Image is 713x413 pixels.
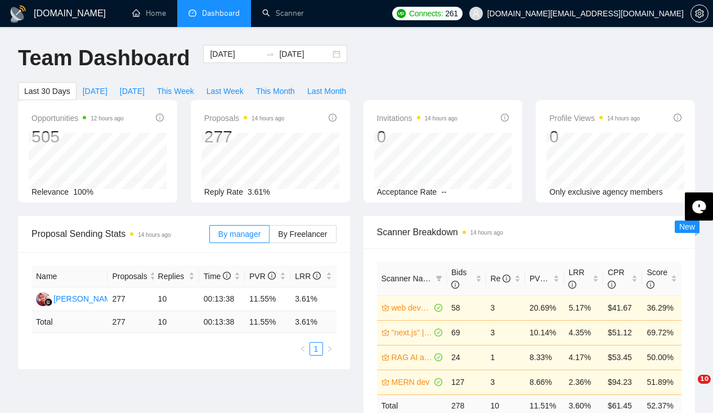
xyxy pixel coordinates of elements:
span: info-circle [608,281,616,289]
span: PVR [530,274,556,283]
li: 1 [310,342,323,356]
td: 10 [154,288,199,311]
td: 50.00% [642,345,681,370]
span: info-circle [674,114,681,122]
span: filter [436,275,442,282]
span: left [299,345,306,352]
td: 24 [447,345,486,370]
td: 3 [486,295,525,320]
li: Previous Page [296,342,310,356]
td: 3 [486,320,525,345]
span: info-circle [451,281,459,289]
span: info-circle [156,114,164,122]
input: End date [279,48,330,60]
td: $94.23 [603,370,642,394]
span: setting [691,9,708,18]
span: right [326,345,333,352]
a: "next.js" | "next js [392,326,433,339]
button: setting [690,5,708,23]
td: 277 [107,311,153,333]
a: setting [690,9,708,18]
button: This Month [250,82,301,100]
span: CPR [608,268,625,289]
button: This Week [151,82,200,100]
img: gigradar-bm.png [44,298,52,306]
h1: Team Dashboard [18,45,190,71]
span: Bids [451,268,467,289]
span: check-circle [434,304,442,312]
span: crown [382,378,389,386]
span: By Freelancer [278,230,327,239]
span: Acceptance Rate [377,187,437,196]
span: Last Week [207,85,244,97]
span: crown [382,353,389,361]
span: check-circle [434,353,442,361]
div: 0 [549,126,640,147]
span: info-circle [223,272,231,280]
input: Start date [210,48,261,60]
span: PVR [249,272,276,281]
time: 14 hours ago [607,115,640,122]
td: 11.55 % [245,311,290,333]
td: 277 [107,288,153,311]
div: 505 [32,126,124,147]
span: crown [382,304,389,312]
button: Last Week [200,82,250,100]
time: 14 hours ago [252,115,284,122]
span: info-circle [329,114,337,122]
div: [PERSON_NAME] [53,293,118,305]
td: $51.12 [603,320,642,345]
a: searchScanner [262,8,304,18]
span: Relevance [32,187,69,196]
td: 00:13:38 [199,288,245,311]
a: DP[PERSON_NAME] [36,294,118,303]
div: 0 [377,126,458,147]
span: Connects: [409,7,443,20]
time: 14 hours ago [470,230,503,236]
span: info-circle [501,114,509,122]
span: -- [441,187,446,196]
th: Proposals [107,266,153,288]
button: Last Month [301,82,352,100]
span: check-circle [434,329,442,336]
span: Invitations [377,111,458,125]
span: user [472,10,480,17]
td: Total [32,311,107,333]
td: $53.45 [603,345,642,370]
img: DP [36,292,50,306]
span: info-circle [568,281,576,289]
img: upwork-logo.png [397,9,406,18]
span: 10 [698,375,711,384]
span: Last Month [307,85,346,97]
span: Scanner Breakdown [377,225,682,239]
button: Last 30 Days [18,82,77,100]
a: web developmnet [392,302,433,314]
td: 10 [154,311,199,333]
td: 4.35% [564,320,603,345]
img: logo [9,5,27,23]
span: 100% [73,187,93,196]
time: 14 hours ago [138,232,171,238]
button: left [296,342,310,356]
span: filter [433,270,445,287]
span: Score [647,268,667,289]
td: 8.33% [525,345,564,370]
span: Opportunities [32,111,124,125]
td: 58 [447,295,486,320]
td: 51.89% [642,370,681,394]
td: 3.61% [290,288,336,311]
span: info-circle [647,281,654,289]
span: LRR [295,272,321,281]
span: Replies [158,270,186,282]
a: 1 [310,343,322,355]
td: 00:13:38 [199,311,245,333]
a: MERN dev [392,376,433,388]
span: info-circle [313,272,321,280]
span: dashboard [189,9,196,17]
li: Next Page [323,342,337,356]
a: homeHome [132,8,166,18]
span: Time [204,272,231,281]
iframe: Intercom live chat [675,375,702,402]
button: [DATE] [77,82,114,100]
th: Replies [154,266,199,288]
